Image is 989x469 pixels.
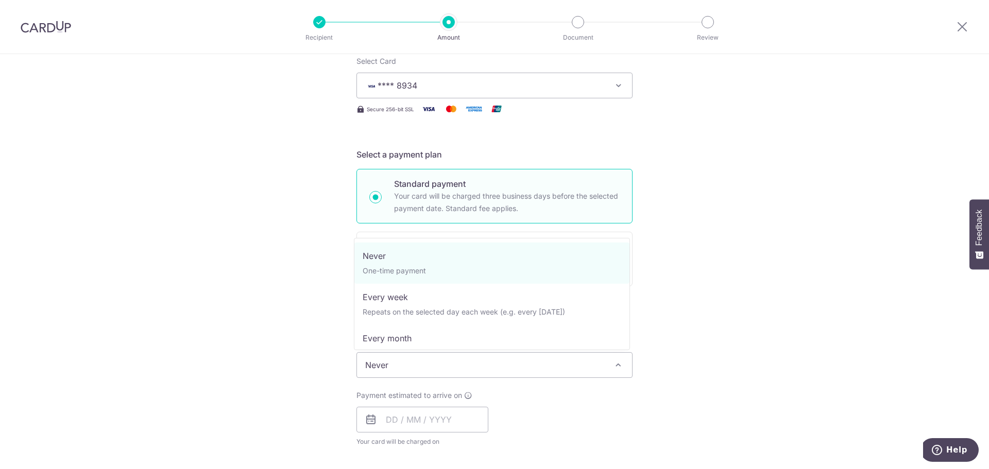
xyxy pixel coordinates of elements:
p: Standard payment [394,178,620,190]
p: Every month [363,332,621,344]
span: translation missing: en.payables.payment_networks.credit_card.summary.labels.select_card [356,57,396,65]
img: VISA [365,82,378,90]
p: Your card will be charged three business days before the selected payment date. Standard fee appl... [394,190,620,215]
span: Secure 256-bit SSL [367,105,414,113]
h5: Select a payment plan [356,148,633,161]
p: Every week [363,291,621,303]
iframe: Opens a widget where you can find more information [923,438,979,464]
img: Visa [418,102,439,115]
p: Amount [411,32,487,43]
p: Document [540,32,616,43]
button: Feedback - Show survey [969,199,989,269]
span: Your card will be charged on [356,437,488,447]
p: Never [363,250,621,262]
small: Repeats on the selected day each week (e.g. every [DATE]) [363,307,565,316]
small: One-time payment [363,266,426,275]
img: CardUp [21,21,71,33]
img: Mastercard [441,102,462,115]
span: Never [357,353,632,377]
p: Review [670,32,746,43]
input: DD / MM / YYYY [356,407,488,432]
img: American Express [464,102,484,115]
span: Feedback [975,210,984,246]
span: Never [356,352,633,378]
p: Recipient [281,32,357,43]
img: Union Pay [486,102,507,115]
span: Payment estimated to arrive on [356,390,462,401]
